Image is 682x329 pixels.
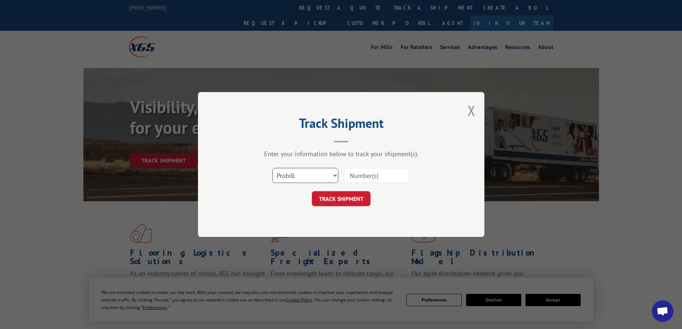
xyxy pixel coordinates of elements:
[344,168,410,183] input: Number(s)
[312,191,371,206] button: TRACK SHIPMENT
[468,101,475,120] button: Close modal
[234,118,449,132] h2: Track Shipment
[652,300,673,322] div: Open chat
[234,150,449,158] div: Enter your information below to track your shipment(s).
